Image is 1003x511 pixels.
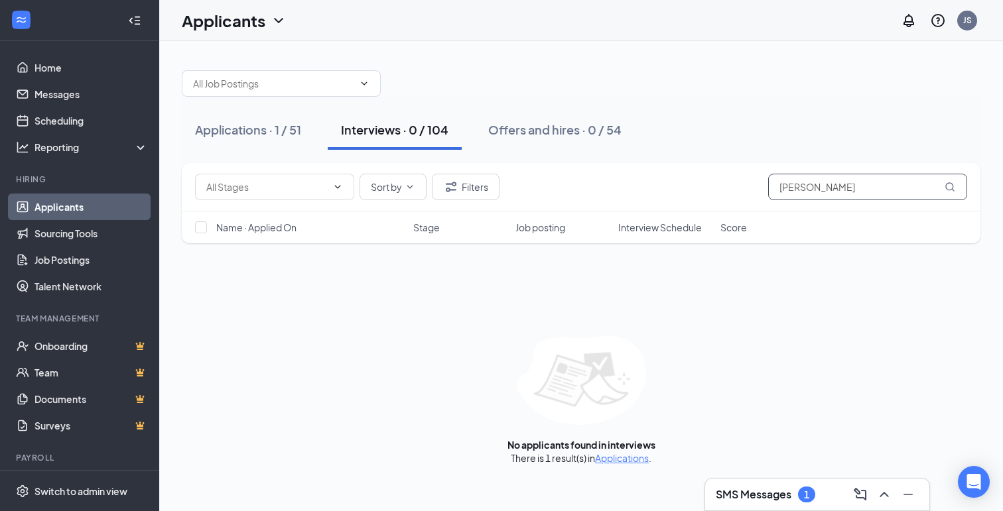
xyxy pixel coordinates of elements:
[443,179,459,195] svg: Filter
[182,9,265,32] h1: Applicants
[945,182,955,192] svg: MagnifyingGlass
[34,412,148,439] a: SurveysCrown
[34,484,127,498] div: Switch to admin view
[34,141,149,154] div: Reporting
[413,221,440,234] span: Stage
[34,54,148,81] a: Home
[371,182,402,192] span: Sort by
[768,174,967,200] input: Search in interviews
[958,466,990,498] div: Open Intercom Messenger
[804,489,809,500] div: 1
[876,486,892,502] svg: ChevronUp
[216,221,297,234] span: Name · Applied On
[128,14,141,27] svg: Collapse
[16,174,145,185] div: Hiring
[507,438,655,451] div: No applicants found in interviews
[963,15,972,26] div: JS
[34,194,148,220] a: Applicants
[405,182,415,192] svg: ChevronDown
[16,484,29,498] svg: Settings
[16,452,145,463] div: Payroll
[332,182,343,192] svg: ChevronDown
[34,107,148,134] a: Scheduling
[34,220,148,247] a: Sourcing Tools
[850,484,871,505] button: ComposeMessage
[359,78,369,89] svg: ChevronDown
[930,13,946,28] svg: QuestionInfo
[34,359,148,386] a: TeamCrown
[34,333,148,359] a: OnboardingCrown
[618,221,702,234] span: Interview Schedule
[852,486,868,502] svg: ComposeMessage
[515,221,565,234] span: Job posting
[901,13,917,28] svg: Notifications
[720,221,747,234] span: Score
[16,141,29,154] svg: Analysis
[898,484,919,505] button: Minimize
[34,273,148,300] a: Talent Network
[874,484,895,505] button: ChevronUp
[716,487,791,502] h3: SMS Messages
[511,451,651,465] div: There is 1 result(s) in .
[341,121,448,138] div: Interviews · 0 / 104
[16,313,145,324] div: Team Management
[195,121,301,138] div: Applications · 1 / 51
[432,174,500,200] button: Filter Filters
[34,247,148,273] a: Job Postings
[271,13,287,28] svg: ChevronDown
[193,76,354,91] input: All Job Postings
[360,174,427,200] button: Sort byChevronDown
[488,121,622,138] div: Offers and hires · 0 / 54
[15,13,28,27] svg: WorkstreamLogo
[900,486,916,502] svg: Minimize
[206,180,327,194] input: All Stages
[34,81,148,107] a: Messages
[517,336,646,425] img: empty-state
[595,452,649,464] a: Applications
[34,386,148,412] a: DocumentsCrown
